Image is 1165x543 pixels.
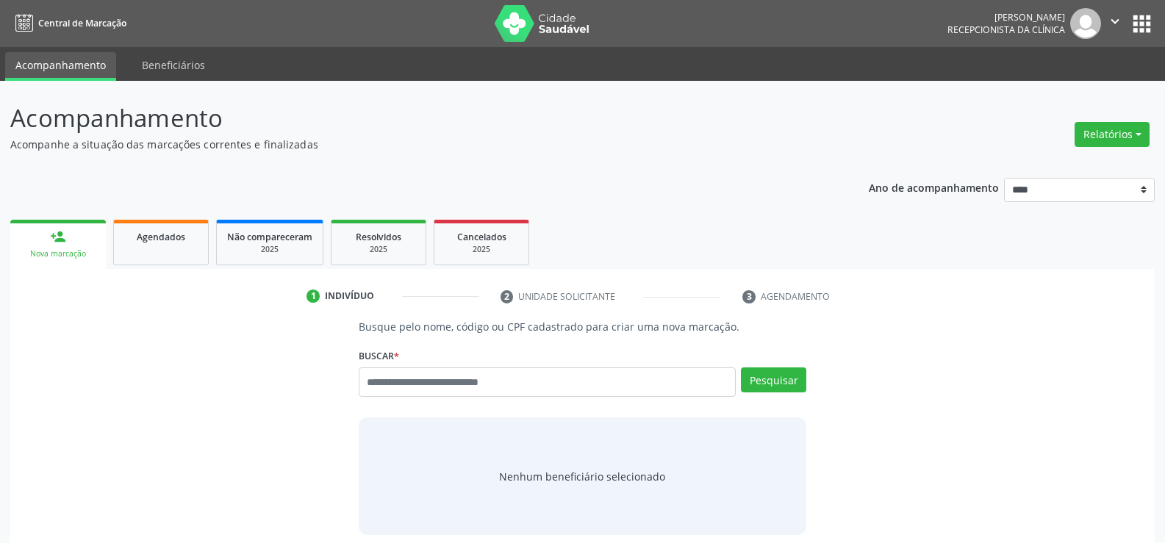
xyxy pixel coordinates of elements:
[137,231,185,243] span: Agendados
[342,244,415,255] div: 2025
[499,469,665,484] span: Nenhum beneficiário selecionado
[325,290,374,303] div: Indivíduo
[1075,122,1150,147] button: Relatórios
[307,290,320,303] div: 1
[132,52,215,78] a: Beneficiários
[947,11,1065,24] div: [PERSON_NAME]
[227,231,312,243] span: Não compareceram
[359,319,806,334] p: Busque pelo nome, código ou CPF cadastrado para criar uma nova marcação.
[445,244,518,255] div: 2025
[359,345,399,367] label: Buscar
[38,17,126,29] span: Central de Marcação
[356,231,401,243] span: Resolvidos
[1101,8,1129,39] button: 
[741,367,806,392] button: Pesquisar
[457,231,506,243] span: Cancelados
[869,178,999,196] p: Ano de acompanhamento
[5,52,116,81] a: Acompanhamento
[227,244,312,255] div: 2025
[10,100,811,137] p: Acompanhamento
[1107,13,1123,29] i: 
[21,248,96,259] div: Nova marcação
[10,137,811,152] p: Acompanhe a situação das marcações correntes e finalizadas
[10,11,126,35] a: Central de Marcação
[50,229,66,245] div: person_add
[947,24,1065,36] span: Recepcionista da clínica
[1129,11,1155,37] button: apps
[1070,8,1101,39] img: img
